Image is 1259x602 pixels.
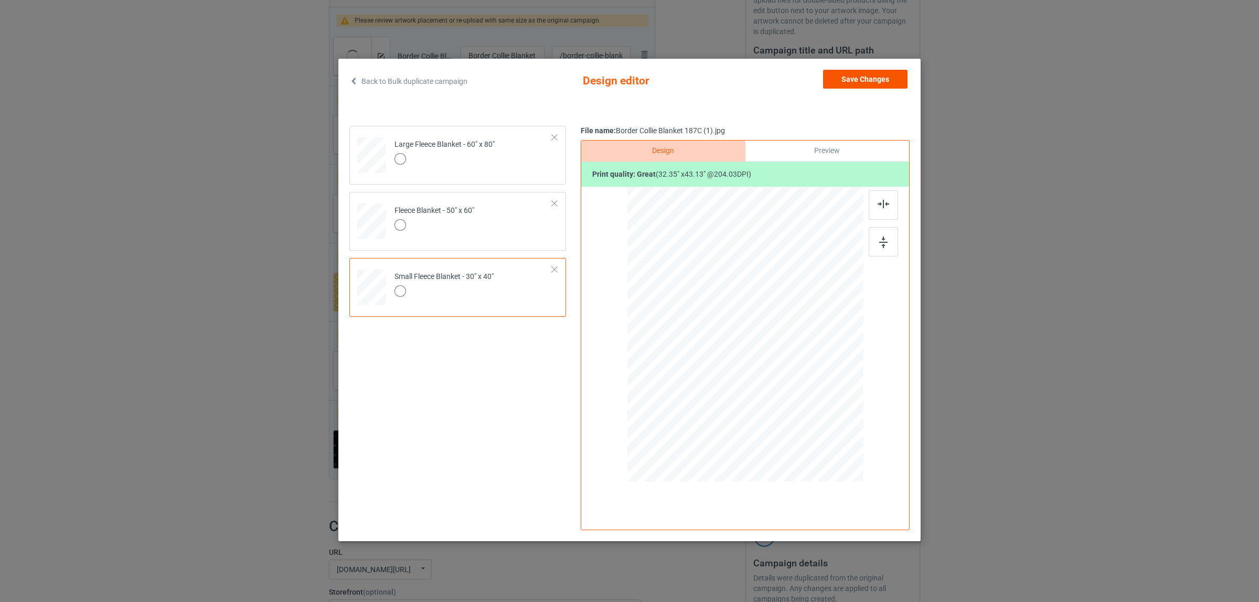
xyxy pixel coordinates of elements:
div: Fleece Blanket - 50" x 60" [349,192,566,251]
div: Large Fleece Blanket - 60" x 80" [394,139,495,164]
span: Border Collie Blanket 187C (1).jpg [616,126,725,135]
div: Small Fleece Blanket - 30" x 40" [394,272,494,296]
a: Back to Bulk duplicate campaign [349,70,467,93]
div: Preview [745,141,909,162]
div: Small Fleece Blanket - 30" x 40" [349,258,566,317]
button: Save Changes [823,70,908,89]
div: Large Fleece Blanket - 60" x 80" [349,126,566,185]
span: great [637,170,656,178]
div: Fleece Blanket - 50" x 60" [394,206,474,230]
span: ( 32.35 " x 43.13 " @ 204.03 DPI) [656,170,751,178]
div: Design [581,141,745,162]
img: svg+xml;base64,PD94bWwgdmVyc2lvbj0iMS4wIiBlbmNvZGluZz0iVVRGLTgiPz4KPHN2ZyB3aWR0aD0iMjJweCIgaGVpZ2... [878,200,889,208]
b: Print quality: [592,170,656,178]
span: Design editor [583,70,708,93]
img: svg+xml;base64,PD94bWwgdmVyc2lvbj0iMS4wIiBlbmNvZGluZz0iVVRGLTgiPz4KPHN2ZyB3aWR0aD0iMTZweCIgaGVpZ2... [879,236,888,248]
span: File name: [581,126,616,135]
